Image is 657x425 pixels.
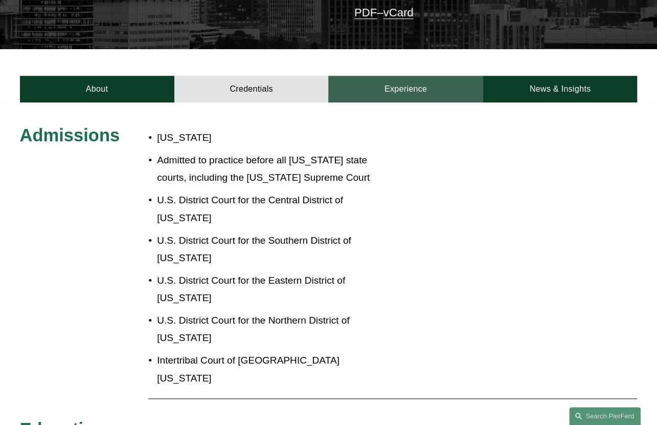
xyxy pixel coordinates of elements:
a: News & Insights [483,76,637,102]
p: Intertribal Court of [GEOGRAPHIC_DATA][US_STATE] [157,352,380,387]
a: Search this site [569,407,641,425]
a: About [20,76,174,102]
a: PDF [354,6,377,19]
p: Admitted to practice before all [US_STATE] state courts, including the [US_STATE] Supreme Court [157,152,380,187]
p: U.S. District Court for the Central District of [US_STATE] [157,192,380,227]
a: Credentials [174,76,329,102]
p: U.S. District Court for the Southern District of [US_STATE] [157,232,380,267]
span: Admissions [20,125,120,145]
a: vCard [383,6,413,19]
a: Experience [328,76,483,102]
p: U.S. District Court for the Eastern District of [US_STATE] [157,272,380,307]
p: [US_STATE] [157,129,380,146]
p: U.S. District Court for the Northern District of [US_STATE] [157,312,380,347]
